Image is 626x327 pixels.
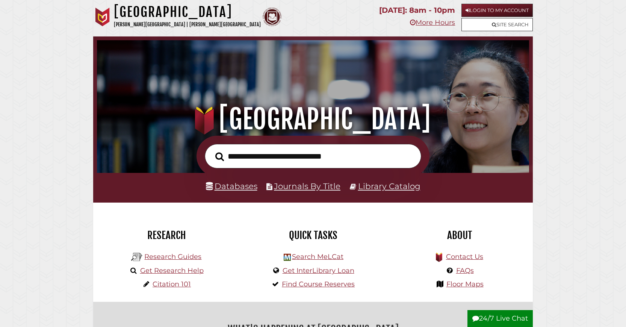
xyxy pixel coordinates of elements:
a: Databases [206,181,257,191]
a: Floor Maps [446,280,484,288]
a: FAQs [456,266,474,275]
h1: [GEOGRAPHIC_DATA] [106,103,520,136]
h2: Quick Tasks [245,229,381,242]
a: Journals By Title [274,181,340,191]
img: Calvin Theological Seminary [263,8,281,26]
h2: Research [99,229,234,242]
a: Contact Us [446,253,483,261]
img: Hekman Library Logo [131,251,142,263]
i: Search [215,152,224,161]
a: More Hours [410,18,455,27]
button: Search [212,150,228,163]
a: Library Catalog [358,181,420,191]
p: [PERSON_NAME][GEOGRAPHIC_DATA] | [PERSON_NAME][GEOGRAPHIC_DATA] [114,20,261,29]
a: Site Search [461,18,533,31]
h1: [GEOGRAPHIC_DATA] [114,4,261,20]
a: Get Research Help [140,266,204,275]
a: Search MeLCat [292,253,343,261]
a: Find Course Reserves [282,280,355,288]
p: [DATE]: 8am - 10pm [379,4,455,17]
a: Login to My Account [461,4,533,17]
a: Research Guides [144,253,201,261]
a: Citation 101 [153,280,191,288]
img: Calvin University [93,8,112,26]
img: Hekman Library Logo [284,254,291,261]
h2: About [392,229,527,242]
a: Get InterLibrary Loan [283,266,354,275]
